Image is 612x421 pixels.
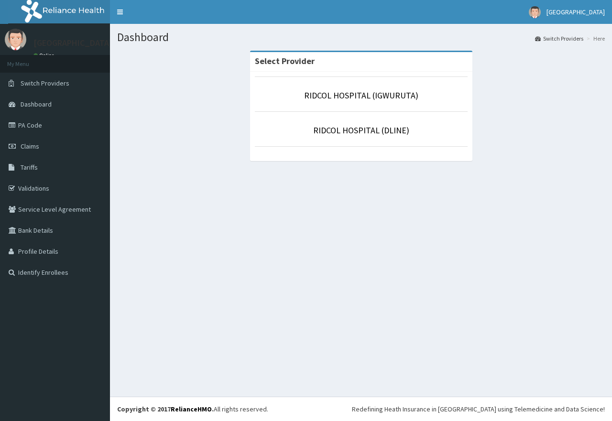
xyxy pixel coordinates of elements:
span: Tariffs [21,163,38,172]
img: User Image [5,29,26,50]
img: User Image [529,6,541,18]
span: Switch Providers [21,79,69,87]
div: Redefining Heath Insurance in [GEOGRAPHIC_DATA] using Telemedicine and Data Science! [352,404,605,414]
strong: Copyright © 2017 . [117,405,214,413]
p: [GEOGRAPHIC_DATA] [33,39,112,47]
strong: Select Provider [255,55,315,66]
a: RelianceHMO [171,405,212,413]
span: Dashboard [21,100,52,108]
span: [GEOGRAPHIC_DATA] [546,8,605,16]
footer: All rights reserved. [110,397,612,421]
a: RIDCOL HOSPITAL (IGWURUTA) [304,90,418,101]
span: Claims [21,142,39,151]
a: Online [33,52,56,59]
h1: Dashboard [117,31,605,43]
a: Switch Providers [535,34,583,43]
a: RIDCOL HOSPITAL (DLINE) [313,125,409,136]
li: Here [584,34,605,43]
